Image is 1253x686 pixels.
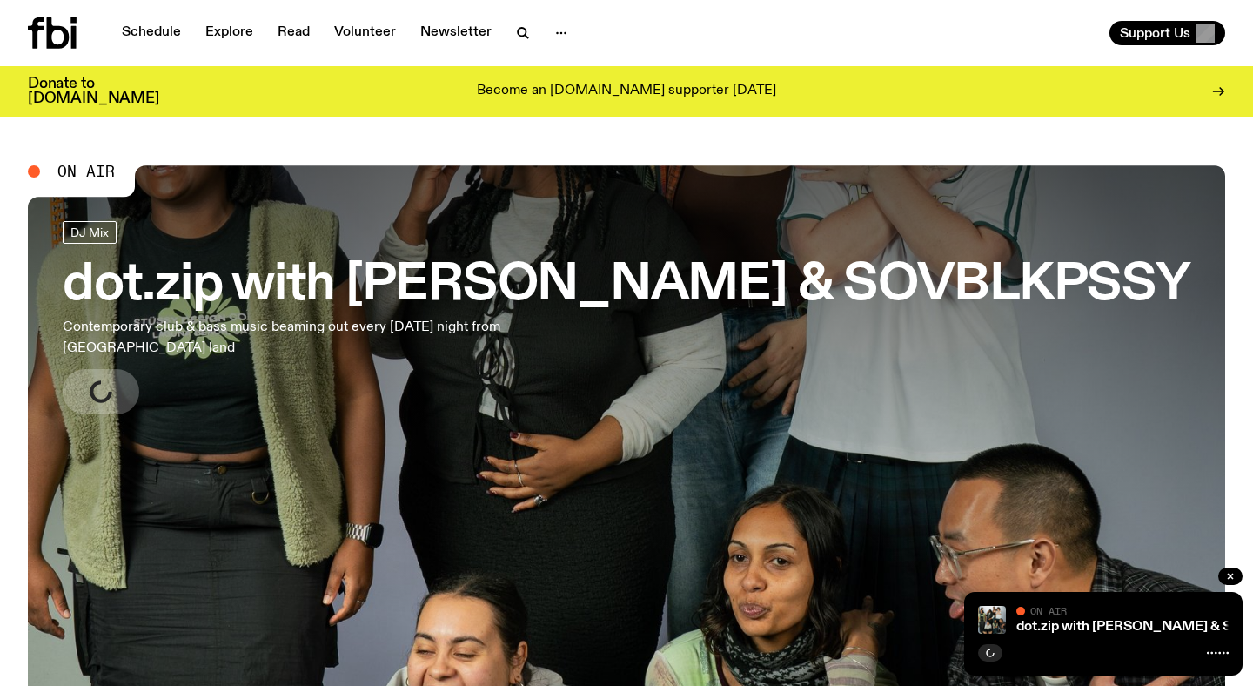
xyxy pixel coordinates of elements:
a: Newsletter [410,21,502,45]
p: Contemporary club & bass music beaming out every [DATE] night from [GEOGRAPHIC_DATA] land [63,317,508,359]
h3: dot.zip with [PERSON_NAME] & SOVBLKPSSY [63,261,1190,310]
a: dot.zip with [PERSON_NAME] & SOVBLKPSSYContemporary club & bass music beaming out every [DATE] ni... [63,221,1190,414]
a: Schedule [111,21,191,45]
a: Explore [195,21,264,45]
a: Volunteer [324,21,406,45]
p: Become an [DOMAIN_NAME] supporter [DATE] [477,84,776,99]
span: On Air [57,164,115,179]
span: Support Us [1120,25,1190,41]
button: Support Us [1109,21,1225,45]
span: DJ Mix [70,225,109,239]
a: Read [267,21,320,45]
h3: Donate to [DOMAIN_NAME] [28,77,159,106]
a: DJ Mix [63,221,117,244]
span: On Air [1030,605,1067,616]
